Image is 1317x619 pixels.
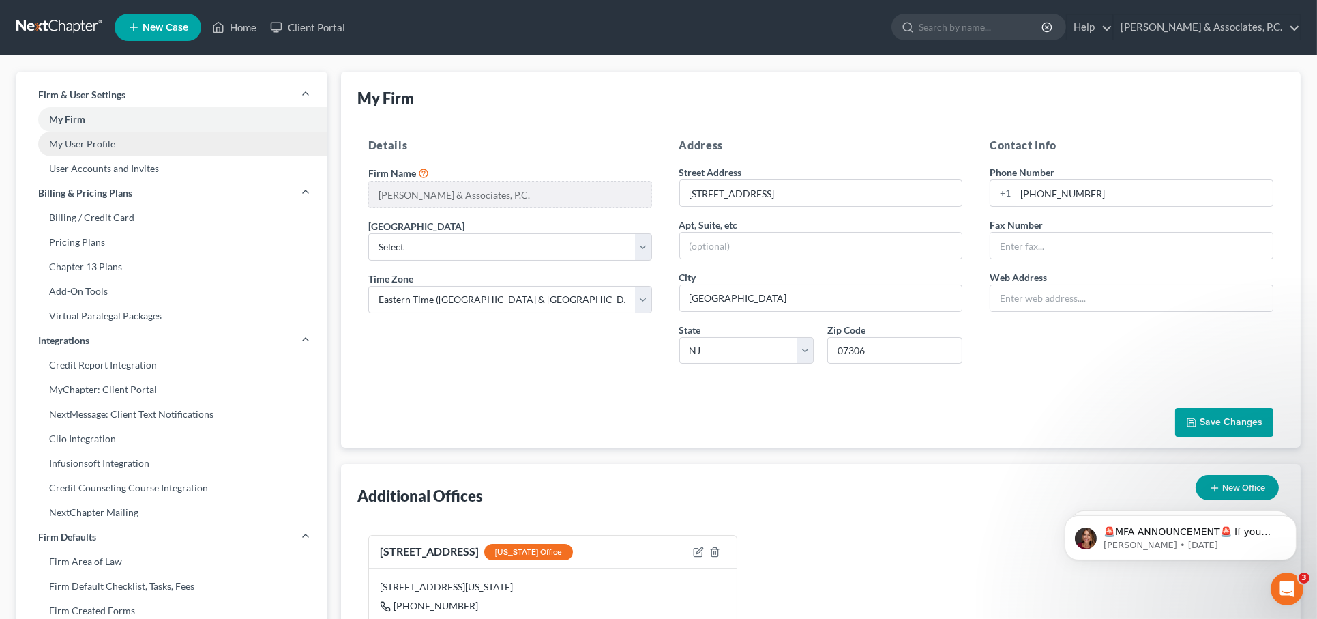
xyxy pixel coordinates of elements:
a: Credit Report Integration [16,353,327,377]
a: Chapter 13 Plans [16,255,327,279]
iframe: Intercom live chat [1271,573,1303,605]
button: New Office [1196,475,1279,500]
a: My User Profile [16,132,327,156]
label: Fax Number [990,218,1043,232]
div: Additional Offices [357,486,483,506]
span: Firm & User Settings [38,88,125,102]
label: State [679,323,701,337]
a: User Accounts and Invites [16,156,327,181]
a: MyChapter: Client Portal [16,377,327,402]
label: Phone Number [990,165,1054,179]
input: Enter city... [680,285,962,311]
label: City [679,270,696,285]
a: Firm Defaults [16,525,327,549]
a: NextMessage: Client Text Notifications [16,402,327,427]
a: Firm & User Settings [16,83,327,107]
label: Apt, Suite, etc [679,218,738,232]
a: Integrations [16,328,327,353]
input: XXXXX [827,337,962,364]
a: Credit Counseling Course Integration [16,476,327,500]
a: [PERSON_NAME] & Associates, P.C. [1114,15,1300,40]
a: Add-On Tools [16,279,327,304]
a: Firm Default Checklist, Tasks, Fees [16,574,327,599]
a: Billing / Credit Card [16,205,327,230]
a: Billing & Pricing Plans [16,181,327,205]
input: Enter name... [369,182,651,207]
span: Save Changes [1200,416,1262,428]
a: Clio Integration [16,427,327,451]
div: My Firm [357,88,414,108]
input: Enter web address.... [990,285,1273,311]
div: [US_STATE] Office [484,544,573,560]
span: Billing & Pricing Plans [38,186,132,200]
a: Firm Area of Law [16,549,327,574]
div: [STREET_ADDRESS][US_STATE] [380,580,726,594]
label: Web Address [990,270,1047,285]
label: [GEOGRAPHIC_DATA] [368,219,464,233]
a: Home [205,15,263,40]
a: NextChapter Mailing [16,500,327,525]
h5: Contact Info [990,137,1273,154]
div: [STREET_ADDRESS] [380,544,573,561]
a: Pricing Plans [16,230,327,255]
div: +1 [990,180,1016,206]
span: Firm Name [368,167,416,179]
input: Enter address... [680,180,962,206]
label: Zip Code [827,323,865,337]
input: Enter phone... [1016,180,1273,206]
a: Client Portal [263,15,352,40]
h5: Details [368,137,652,154]
span: New Case [143,23,188,33]
a: My Firm [16,107,327,132]
input: Search by name... [919,14,1044,40]
a: Infusionsoft Integration [16,451,327,476]
label: Street Address [679,165,742,179]
h5: Address [679,137,963,154]
button: Save Changes [1175,408,1273,437]
span: 3 [1299,573,1309,584]
iframe: Intercom notifications message [1044,487,1317,582]
span: Firm Defaults [38,530,96,544]
span: [PHONE_NUMBER] [394,600,478,611]
a: Help [1067,15,1112,40]
label: Time Zone [368,272,413,286]
span: Integrations [38,334,89,347]
input: Enter fax... [990,233,1273,259]
input: (optional) [680,233,962,259]
a: Virtual Paralegal Packages [16,304,327,328]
